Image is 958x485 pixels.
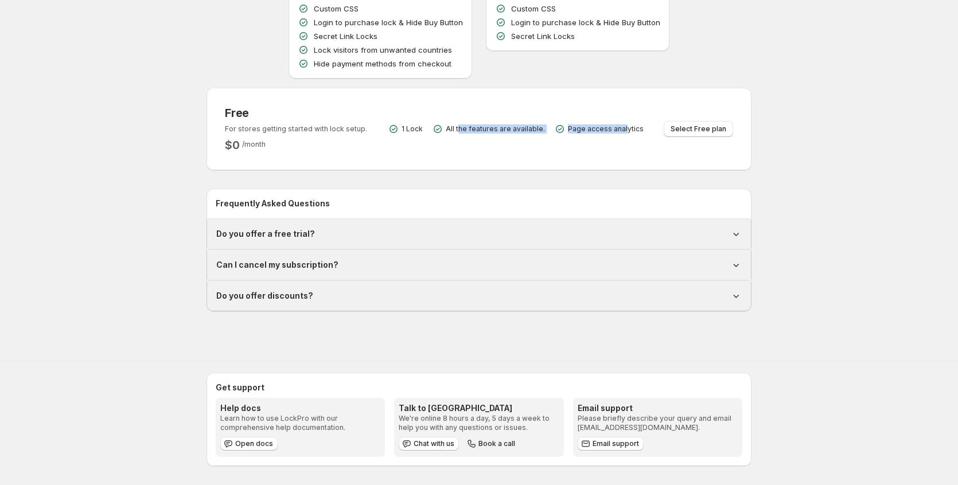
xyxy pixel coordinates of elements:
[399,402,559,414] h3: Talk to [GEOGRAPHIC_DATA]
[314,30,377,42] p: Secret Link Locks
[478,439,515,448] span: Book a call
[671,124,726,134] span: Select Free plan
[216,228,315,240] h1: Do you offer a free trial?
[314,44,452,56] p: Lock visitors from unwanted countries
[225,138,240,152] h2: $ 0
[511,3,556,14] p: Custom CSS
[314,58,451,69] p: Hide payment methods from checkout
[216,290,313,302] h1: Do you offer discounts?
[578,414,738,432] p: Please briefly describe your query and email [EMAIL_ADDRESS][DOMAIN_NAME].
[216,198,742,209] h2: Frequently Asked Questions
[220,402,380,414] h3: Help docs
[216,382,742,393] h2: Get support
[511,30,575,42] p: Secret Link Locks
[220,414,380,432] p: Learn how to use LockPro with our comprehensive help documentation.
[464,437,520,451] button: Book a call
[578,437,644,451] a: Email support
[511,17,660,28] p: Login to purchase lock & Hide Buy Button
[225,124,367,134] p: For stores getting started with lock setup.
[314,17,463,28] p: Login to purchase lock & Hide Buy Button
[220,437,278,451] a: Open docs
[225,106,367,120] h3: Free
[399,437,459,451] button: Chat with us
[414,439,454,448] span: Chat with us
[446,124,545,134] p: All the features are available.
[578,402,738,414] h3: Email support
[568,124,644,134] p: Page access analytics
[314,3,359,14] p: Custom CSS
[593,439,639,448] span: Email support
[402,124,423,134] p: 1 Lock
[235,439,273,448] span: Open docs
[664,121,733,137] button: Select Free plan
[216,259,338,271] h1: Can I cancel my subscription?
[399,414,559,432] p: We're online 8 hours a day, 5 days a week to help you with any questions or issues.
[242,140,266,148] span: / month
